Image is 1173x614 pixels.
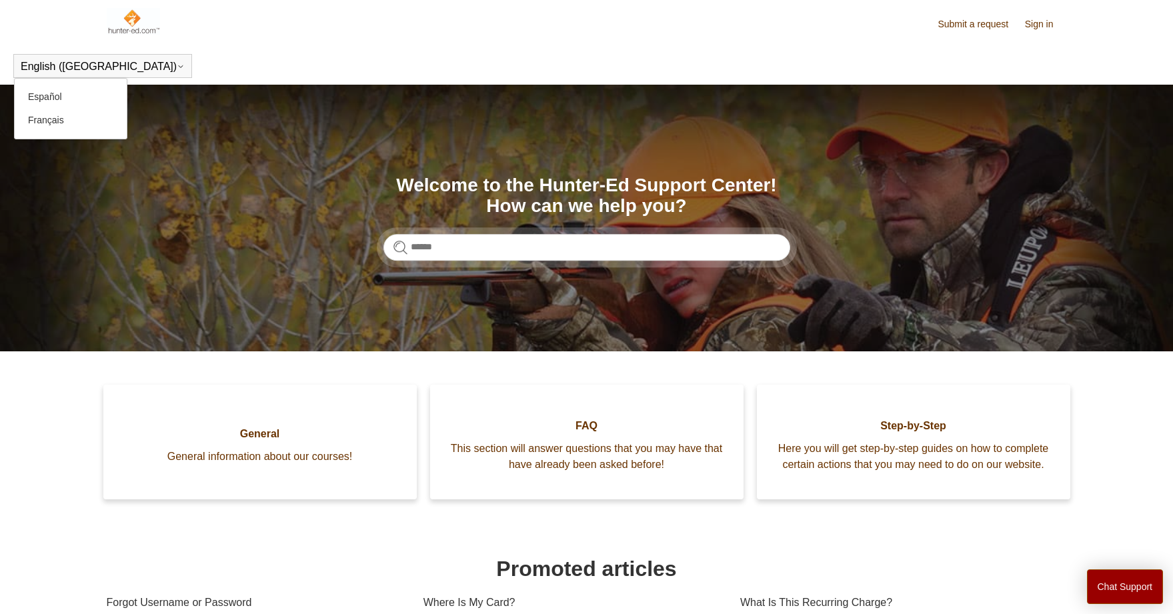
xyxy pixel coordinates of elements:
[123,449,397,465] span: General information about our courses!
[107,553,1067,585] h1: Promoted articles
[777,418,1050,434] span: Step-by-Step
[938,17,1022,31] a: Submit a request
[1025,17,1067,31] a: Sign in
[777,441,1050,473] span: Here you will get step-by-step guides on how to complete certain actions that you may need to do ...
[21,61,185,73] button: English ([GEOGRAPHIC_DATA])
[430,385,744,499] a: FAQ This section will answer questions that you may have that have already been asked before!
[1087,569,1164,604] button: Chat Support
[450,441,724,473] span: This section will answer questions that you may have that have already been asked before!
[383,234,790,261] input: Search
[383,175,790,217] h1: Welcome to the Hunter-Ed Support Center! How can we help you?
[15,85,127,109] a: Español
[103,385,417,499] a: General General information about our courses!
[15,109,127,132] a: Français
[450,418,724,434] span: FAQ
[757,385,1070,499] a: Step-by-Step Here you will get step-by-step guides on how to complete certain actions that you ma...
[123,426,397,442] span: General
[107,8,161,35] img: Hunter-Ed Help Center home page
